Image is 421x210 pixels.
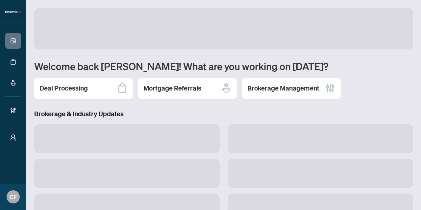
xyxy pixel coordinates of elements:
img: logo [5,10,21,14]
h3: Brokerage & Industry Updates [34,109,413,118]
h2: Deal Processing [39,84,88,93]
h2: Brokerage Management [247,84,319,93]
span: user-switch [10,134,16,141]
h1: Welcome back [PERSON_NAME]! What are you working on [DATE]? [34,60,413,72]
span: CF [10,192,17,201]
h2: Mortgage Referrals [143,84,201,93]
